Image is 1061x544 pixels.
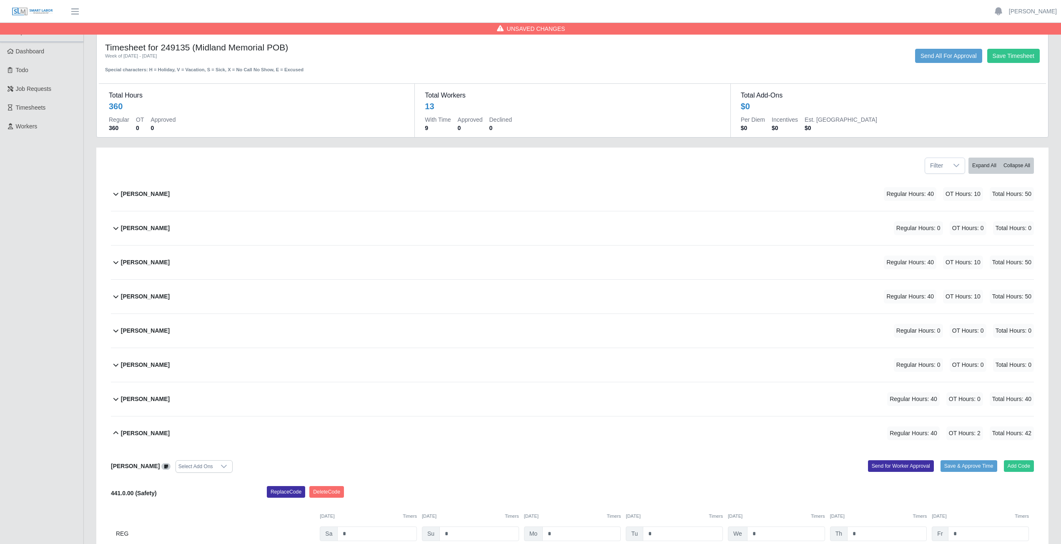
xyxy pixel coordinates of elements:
span: OT Hours: 10 [943,187,983,201]
dd: 0 [458,124,483,132]
dd: $0 [805,124,877,132]
span: Workers [16,123,38,130]
div: [DATE] [728,513,825,520]
div: [DATE] [524,513,621,520]
span: Regular Hours: 40 [884,256,936,269]
span: Regular Hours: 0 [894,221,943,235]
span: Regular Hours: 40 [887,392,940,406]
dt: Incentives [772,115,798,124]
span: OT Hours: 10 [943,256,983,269]
b: [PERSON_NAME] [121,326,170,335]
button: [PERSON_NAME] Regular Hours: 40 OT Hours: 10 Total Hours: 50 [111,280,1034,313]
button: Add Code [1004,460,1034,472]
span: Sa [320,526,338,541]
span: Timesheets [16,104,46,111]
button: DeleteCode [309,486,344,498]
div: 13 [425,100,434,112]
span: OT Hours: 0 [950,221,986,235]
button: Timers [913,513,927,520]
span: Total Hours: 40 [990,392,1034,406]
span: OT Hours: 0 [950,358,986,372]
button: Timers [811,513,825,520]
button: Timers [505,513,519,520]
h4: Timesheet for 249135 (Midland Memorial POB) [105,42,487,53]
button: [PERSON_NAME] Regular Hours: 0 OT Hours: 0 Total Hours: 0 [111,314,1034,348]
dd: $0 [741,124,765,132]
span: Regular Hours: 40 [884,290,936,303]
b: [PERSON_NAME] [121,292,170,301]
dt: OT [136,115,144,124]
span: Tu [626,526,643,541]
img: SLM Logo [12,7,53,16]
span: Todo [16,67,28,73]
dt: With Time [425,115,451,124]
span: Total Hours: 50 [990,256,1034,269]
div: Special characters: H = Holiday, V = Vacation, S = Sick, X = No Call No Show, E = Excused [105,60,487,73]
button: Expand All [968,158,1000,174]
dt: Approved [150,115,176,124]
span: Total Hours: 0 [993,324,1034,338]
span: Job Requests [16,85,52,92]
div: $0 [741,100,750,112]
dt: Est. [GEOGRAPHIC_DATA] [805,115,877,124]
div: [DATE] [626,513,723,520]
button: [PERSON_NAME] Regular Hours: 40 OT Hours: 10 Total Hours: 50 [111,177,1034,211]
dt: Regular [109,115,129,124]
span: OT Hours: 10 [943,290,983,303]
dd: 360 [109,124,129,132]
div: bulk actions [968,158,1034,174]
dd: 0 [136,124,144,132]
div: [DATE] [932,513,1029,520]
div: [DATE] [830,513,927,520]
dt: Approved [458,115,483,124]
button: [PERSON_NAME] Regular Hours: 40 OT Hours: 0 Total Hours: 40 [111,382,1034,416]
div: Week of [DATE] - [DATE] [105,53,487,60]
b: [PERSON_NAME] [121,258,170,267]
b: 441.0.00 (Safety) [111,490,157,496]
dt: Total Hours [109,90,404,100]
span: Regular Hours: 40 [887,426,940,440]
a: [PERSON_NAME] [1009,7,1057,16]
span: OT Hours: 2 [946,426,983,440]
span: Dashboard [16,48,45,55]
span: Regular Hours: 40 [884,187,936,201]
div: 360 [109,100,123,112]
span: Filter [925,158,948,173]
button: Timers [403,513,417,520]
div: [DATE] [320,513,417,520]
span: Total Hours: 42 [990,426,1034,440]
button: [PERSON_NAME] Regular Hours: 0 OT Hours: 0 Total Hours: 0 [111,348,1034,382]
dt: Total Workers [425,90,720,100]
span: Total Hours: 50 [990,290,1034,303]
button: Send All For Approval [915,49,982,63]
b: [PERSON_NAME] [121,224,170,233]
span: OT Hours: 0 [950,324,986,338]
button: Timers [709,513,723,520]
span: OT Hours: 0 [946,392,983,406]
span: Total Hours: 50 [990,187,1034,201]
button: Collapse All [1000,158,1034,174]
b: [PERSON_NAME] [121,395,170,404]
span: Fr [932,526,948,541]
a: View/Edit Notes [161,463,171,469]
span: Total Hours: 0 [993,221,1034,235]
b: [PERSON_NAME] [121,190,170,198]
div: Select Add Ons [176,461,216,472]
button: Timers [607,513,621,520]
button: [PERSON_NAME] Regular Hours: 0 OT Hours: 0 Total Hours: 0 [111,211,1034,245]
span: Unsaved Changes [507,25,565,33]
button: Save & Approve Time [941,460,997,472]
div: [DATE] [422,513,519,520]
dt: Total Add-Ons [741,90,1036,100]
dd: 9 [425,124,451,132]
button: [PERSON_NAME] Regular Hours: 40 OT Hours: 2 Total Hours: 42 [111,416,1034,450]
b: [PERSON_NAME] [111,463,160,469]
span: We [728,526,747,541]
span: Su [422,526,440,541]
div: REG [116,526,315,541]
dd: $0 [772,124,798,132]
dt: Per Diem [741,115,765,124]
b: [PERSON_NAME] [121,429,170,438]
b: [PERSON_NAME] [121,361,170,369]
span: Regular Hours: 0 [894,324,943,338]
